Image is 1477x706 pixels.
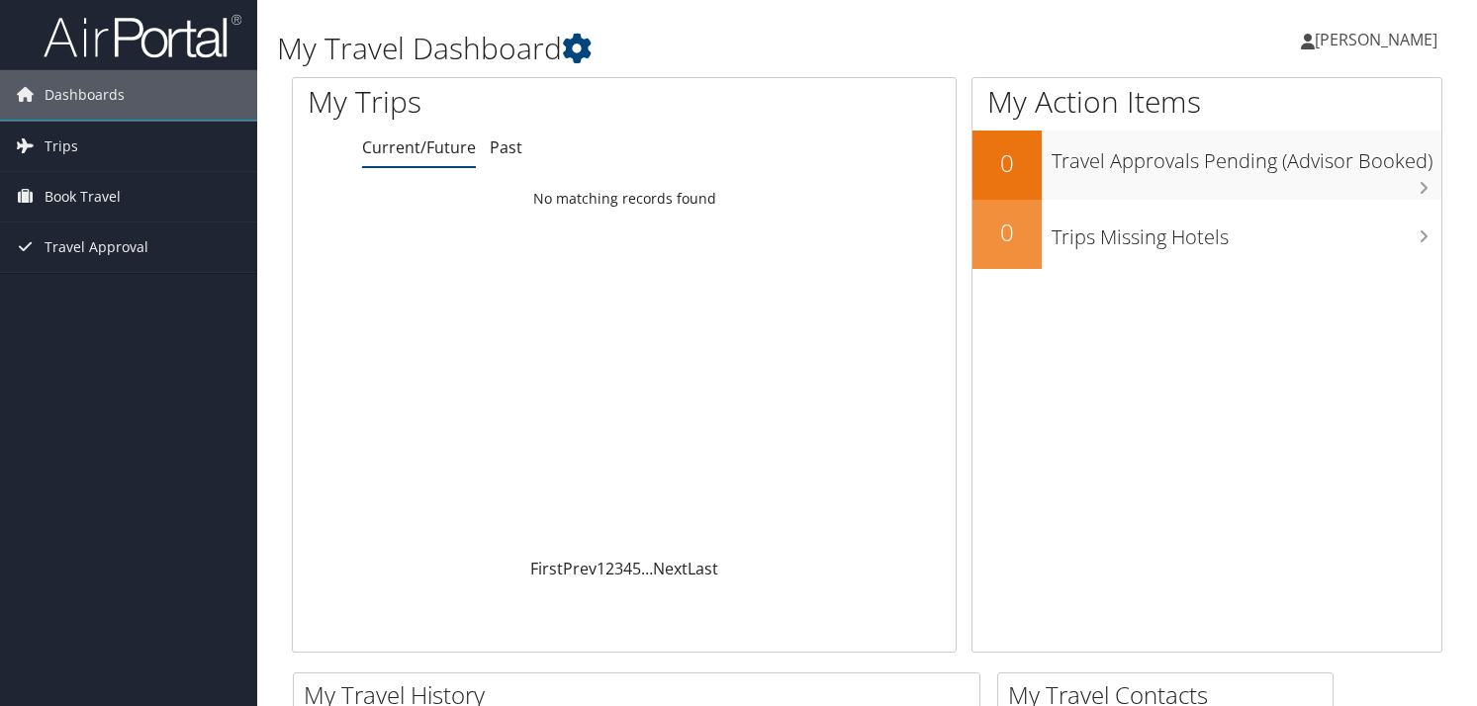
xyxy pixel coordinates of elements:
[277,28,1063,69] h1: My Travel Dashboard
[614,558,623,579] a: 3
[293,181,956,217] td: No matching records found
[362,136,476,158] a: Current/Future
[45,222,148,272] span: Travel Approval
[972,131,1441,200] a: 0Travel Approvals Pending (Advisor Booked)
[44,13,241,59] img: airportal-logo.png
[641,558,653,579] span: …
[45,70,125,120] span: Dashboards
[972,146,1042,180] h2: 0
[972,81,1441,123] h1: My Action Items
[632,558,641,579] a: 5
[490,136,522,158] a: Past
[972,216,1042,249] h2: 0
[1052,137,1441,175] h3: Travel Approvals Pending (Advisor Booked)
[623,558,632,579] a: 4
[563,558,597,579] a: Prev
[308,81,665,123] h1: My Trips
[45,122,78,171] span: Trips
[1315,29,1437,50] span: [PERSON_NAME]
[653,558,688,579] a: Next
[972,200,1441,269] a: 0Trips Missing Hotels
[530,558,563,579] a: First
[688,558,718,579] a: Last
[1301,10,1457,69] a: [PERSON_NAME]
[45,172,121,221] span: Book Travel
[1052,214,1441,251] h3: Trips Missing Hotels
[605,558,614,579] a: 2
[597,558,605,579] a: 1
